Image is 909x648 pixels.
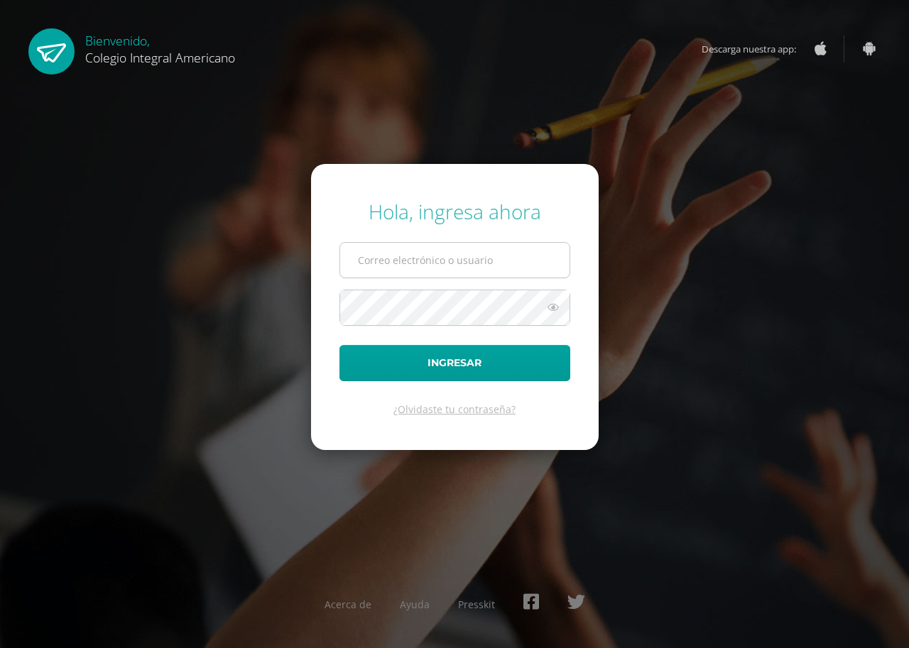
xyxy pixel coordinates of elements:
[340,243,570,278] input: Correo electrónico o usuario
[85,49,235,66] span: Colegio Integral Americano
[339,345,570,381] button: Ingresar
[325,598,371,611] a: Acerca de
[339,198,570,225] div: Hola, ingresa ahora
[85,28,235,66] div: Bienvenido,
[400,598,430,611] a: Ayuda
[393,402,516,416] a: ¿Olvidaste tu contraseña?
[702,35,810,62] span: Descarga nuestra app:
[458,598,495,611] a: Presskit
